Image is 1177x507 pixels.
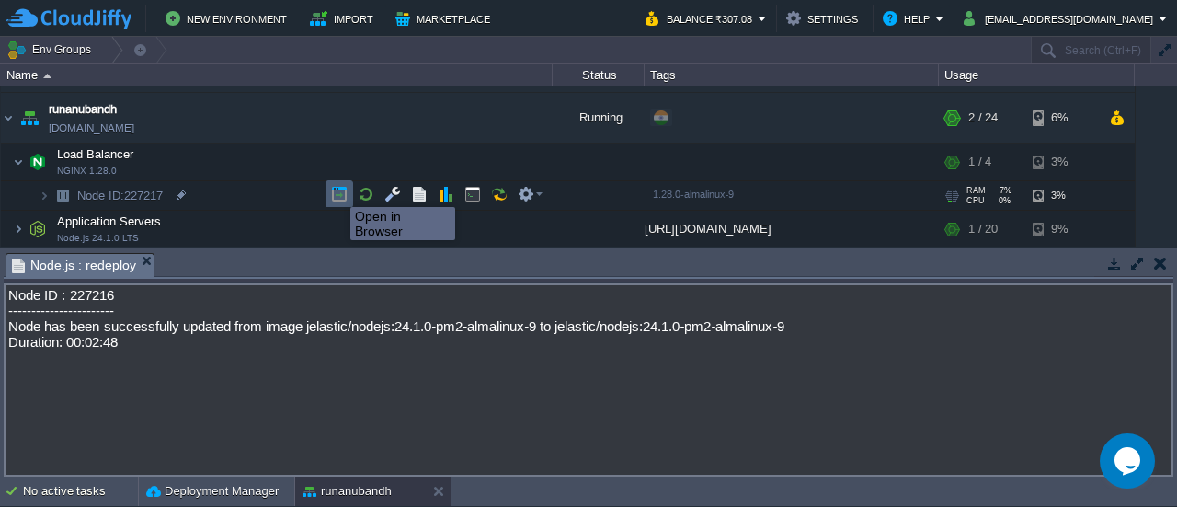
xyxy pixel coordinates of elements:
a: Application ServersNode.js 24.1.0 LTS [55,214,164,228]
span: 1.28.0-almalinux-9 [653,189,734,200]
img: CloudJiffy [6,7,131,30]
button: Deployment Manager [146,482,279,501]
a: Node ID:227217 [75,188,166,203]
div: 2 / 24 [968,93,998,143]
button: runanubandh [303,482,392,501]
img: AMDAwAAAACH5BAEAAAAALAAAAAABAAEAAAICRAEAOw== [39,181,50,210]
button: Help [883,7,935,29]
img: AMDAwAAAACH5BAEAAAAALAAAAAABAAEAAAICRAEAOw== [1,93,16,143]
img: AMDAwAAAACH5BAEAAAAALAAAAAABAAEAAAICRAEAOw== [17,93,42,143]
span: 0% [992,196,1011,205]
div: Running [553,93,645,143]
div: 3% [1033,144,1092,180]
a: [DOMAIN_NAME] [49,119,134,137]
a: runanubandh [49,100,117,119]
img: AMDAwAAAACH5BAEAAAAALAAAAAABAAEAAAICRAEAOw== [43,74,51,78]
button: New Environment [166,7,292,29]
span: Load Balancer [55,146,136,162]
button: Marketplace [395,7,496,29]
span: NGINX 1.28.0 [57,166,117,177]
button: Settings [786,7,863,29]
span: Node ID: [77,189,124,202]
div: [URL][DOMAIN_NAME] [645,211,939,248]
img: AMDAwAAAACH5BAEAAAAALAAAAAABAAEAAAICRAEAOw== [50,181,75,210]
div: 1 / 4 [968,144,991,180]
span: 7% [993,186,1011,195]
button: Balance ₹307.08 [646,7,758,29]
div: 9% [1033,211,1092,248]
span: CPU [966,196,985,205]
img: AMDAwAAAACH5BAEAAAAALAAAAAABAAEAAAICRAEAOw== [13,144,24,180]
img: AMDAwAAAACH5BAEAAAAALAAAAAABAAEAAAICRAEAOw== [25,211,51,248]
div: No active tasks [23,477,138,506]
a: Load BalancerNGINX 1.28.0 [55,147,136,161]
div: 3% [1033,181,1092,210]
button: [EMAIL_ADDRESS][DOMAIN_NAME] [964,7,1159,29]
span: Node.js : redeploy [12,254,136,277]
div: 1 / 20 [968,211,998,248]
button: Env Groups [6,37,97,63]
div: Open in Browser [355,209,451,238]
span: RAM [966,186,986,195]
img: AMDAwAAAACH5BAEAAAAALAAAAAABAAEAAAICRAEAOw== [13,211,24,248]
div: Usage [940,64,1134,86]
button: Import [310,7,379,29]
div: Name [2,64,552,86]
span: Node.js 24.1.0 LTS [57,233,139,244]
div: Status [554,64,644,86]
div: 6% [1033,93,1092,143]
div: Tags [646,64,938,86]
iframe: To enrich screen reader interactions, please activate Accessibility in Grammarly extension settings [1100,433,1159,489]
span: Application Servers [55,213,164,229]
span: 227217 [75,188,166,203]
img: AMDAwAAAACH5BAEAAAAALAAAAAABAAEAAAICRAEAOw== [25,144,51,180]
